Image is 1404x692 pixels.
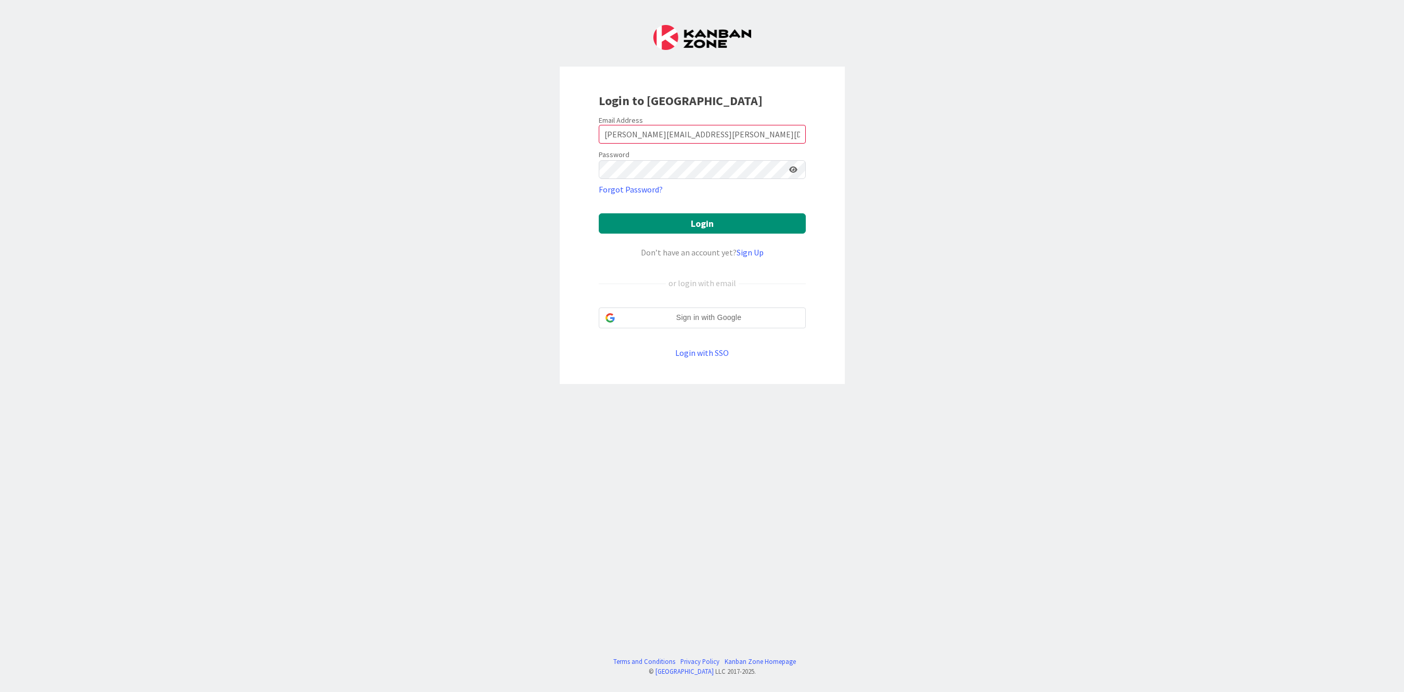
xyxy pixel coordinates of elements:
a: Kanban Zone Homepage [725,657,796,667]
button: Login [599,213,806,234]
span: Sign in with Google [619,312,799,323]
b: Login to [GEOGRAPHIC_DATA] [599,93,763,109]
div: © LLC 2017- 2025 . [608,667,796,676]
a: Terms and Conditions [613,657,675,667]
a: Login with SSO [675,348,729,358]
label: Email Address [599,116,643,125]
label: Password [599,149,629,160]
div: or login with email [666,277,739,289]
a: [GEOGRAPHIC_DATA] [655,667,714,675]
a: Sign Up [737,247,764,258]
a: Forgot Password? [599,183,663,196]
div: Sign in with Google [599,307,806,328]
img: Kanban Zone [653,25,751,50]
a: Privacy Policy [680,657,719,667]
div: Don’t have an account yet? [599,246,806,259]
